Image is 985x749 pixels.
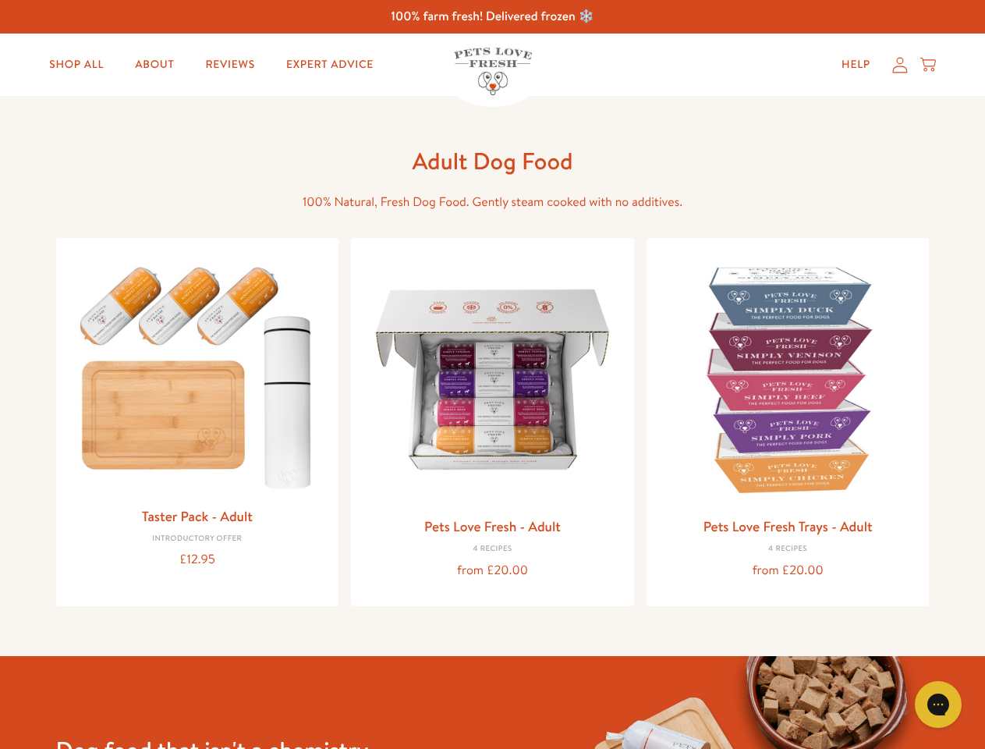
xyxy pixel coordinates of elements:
a: Taster Pack - Adult [142,506,253,526]
a: Shop All [37,49,116,80]
div: 4 Recipes [659,545,917,554]
div: from £20.00 [363,560,622,581]
img: Pets Love Fresh Trays - Adult [659,250,917,509]
div: from £20.00 [659,560,917,581]
span: 100% Natural, Fresh Dog Food. Gently steam cooked with no additives. [303,193,682,211]
img: Pets Love Fresh - Adult [363,250,622,509]
a: Pets Love Fresh Trays - Adult [703,516,873,536]
img: Taster Pack - Adult [69,250,327,498]
div: 4 Recipes [363,545,622,554]
a: Expert Advice [274,49,386,80]
iframe: Gorgias live chat messenger [907,676,969,733]
div: £12.95 [69,549,327,570]
a: About [122,49,186,80]
a: Help [829,49,883,80]
h1: Adult Dog Food [243,146,742,176]
img: Pets Love Fresh [454,48,532,95]
a: Pets Love Fresh - Adult [424,516,561,536]
div: Introductory Offer [69,534,327,544]
a: Reviews [193,49,267,80]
